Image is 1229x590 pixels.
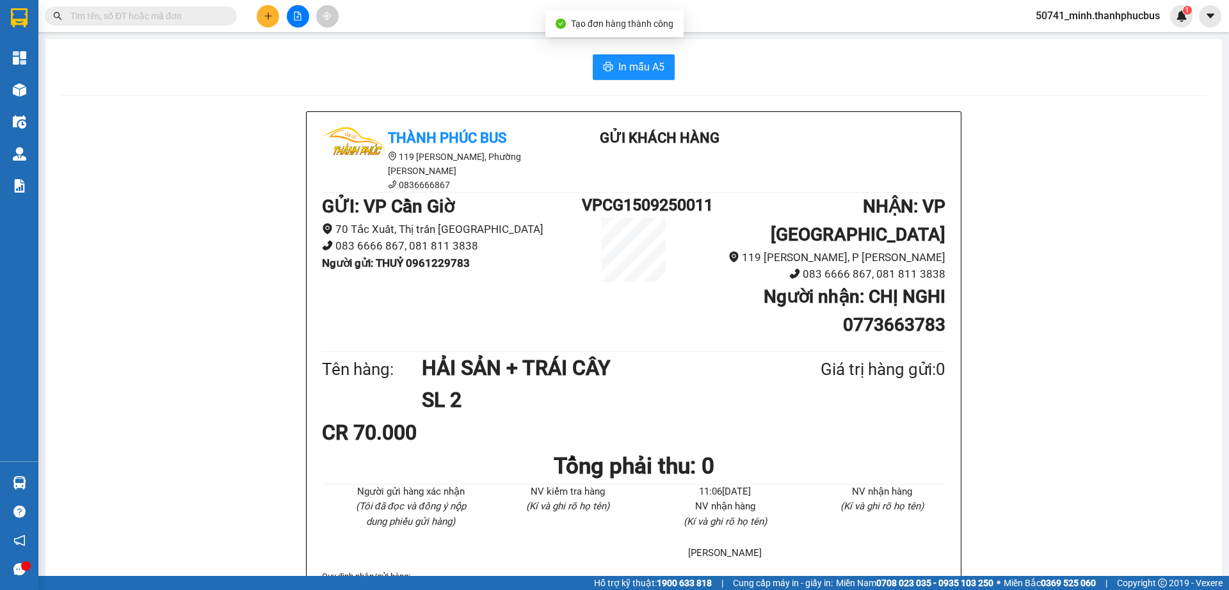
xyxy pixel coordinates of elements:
li: 083 6666 867, 081 811 3838 [322,237,582,255]
strong: 0708 023 035 - 0935 103 250 [876,578,993,588]
span: phone [789,268,800,279]
span: environment [322,223,333,234]
span: environment [388,152,397,161]
h1: SL 2 [422,384,759,416]
span: phone [322,240,333,251]
h1: Tổng phải thu: 0 [322,449,945,484]
button: aim [316,5,339,28]
span: In mẫu A5 [618,59,664,75]
i: (Kí và ghi rõ họ tên) [684,516,767,527]
img: logo.jpg [322,127,386,191]
input: Tìm tên, số ĐT hoặc mã đơn [70,9,221,23]
span: ⚪️ [997,580,1000,586]
li: 11:06[DATE] [662,484,789,500]
img: dashboard-icon [13,51,26,65]
div: Giá trị hàng gửi: 0 [759,356,945,383]
span: search [53,12,62,20]
span: plus [264,12,273,20]
b: Người nhận : CHỊ NGHI 0773663783 [764,286,945,335]
span: aim [323,12,332,20]
button: file-add [287,5,309,28]
li: 70 Tắc Xuất, Thị trấn [GEOGRAPHIC_DATA] [322,221,582,238]
span: 50741_minh.thanhphucbus [1025,8,1170,24]
b: Thành Phúc Bus [16,83,65,143]
span: message [13,563,26,575]
button: caret-down [1199,5,1221,28]
li: 119 [PERSON_NAME], Phường [PERSON_NAME] [322,150,552,178]
h1: HẢI SẢN + TRÁI CÂY [422,352,759,384]
img: logo.jpg [16,16,80,80]
span: file-add [293,12,302,20]
span: Miền Bắc [1004,576,1096,590]
li: Người gửi hàng xác nhận [348,484,474,500]
li: NV nhận hàng [819,484,946,500]
img: warehouse-icon [13,476,26,490]
div: Tên hàng: [322,356,422,383]
li: 0836666867 [322,178,552,192]
button: printerIn mẫu A5 [593,54,675,80]
span: Cung cấp máy in - giấy in: [733,576,833,590]
span: question-circle [13,506,26,518]
div: CR 70.000 [322,417,527,449]
span: check-circle [556,19,566,29]
h1: VPCG1509250011 [582,193,686,218]
span: Miền Nam [836,576,993,590]
span: Hỗ trợ kỹ thuật: [594,576,712,590]
i: (Kí và ghi rõ họ tên) [840,500,924,512]
span: phone [388,180,397,189]
span: caret-down [1205,10,1216,22]
sup: 1 [1183,6,1192,15]
img: warehouse-icon [13,147,26,161]
b: GỬI : VP Cần Giờ [322,196,454,217]
strong: 0369 525 060 [1041,578,1096,588]
b: Thành Phúc Bus [388,130,506,146]
li: 083 6666 867, 081 811 3838 [686,266,945,283]
img: solution-icon [13,179,26,193]
span: printer [603,61,613,74]
span: | [721,576,723,590]
span: 1 [1185,6,1189,15]
img: warehouse-icon [13,115,26,129]
b: Gửi khách hàng [79,19,127,79]
img: logo-vxr [11,8,28,28]
span: notification [13,534,26,546]
li: NV nhận hàng [662,499,789,514]
i: (Kí và ghi rõ họ tên) [526,500,609,512]
li: 119 [PERSON_NAME], P [PERSON_NAME] [686,249,945,266]
b: NHẬN : VP [GEOGRAPHIC_DATA] [771,196,945,245]
span: Tạo đơn hàng thành công [571,19,673,29]
b: Gửi khách hàng [600,130,719,146]
span: copyright [1158,578,1167,587]
span: environment [728,251,739,262]
i: (Tôi đã đọc và đồng ý nộp dung phiếu gửi hàng) [356,500,466,527]
li: [PERSON_NAME] [662,546,789,561]
img: warehouse-icon [13,83,26,97]
li: NV kiểm tra hàng [505,484,632,500]
strong: 1900 633 818 [657,578,712,588]
span: | [1105,576,1107,590]
button: plus [257,5,279,28]
b: Người gửi : THUỶ 0961229783 [322,257,470,269]
img: icon-new-feature [1176,10,1187,22]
